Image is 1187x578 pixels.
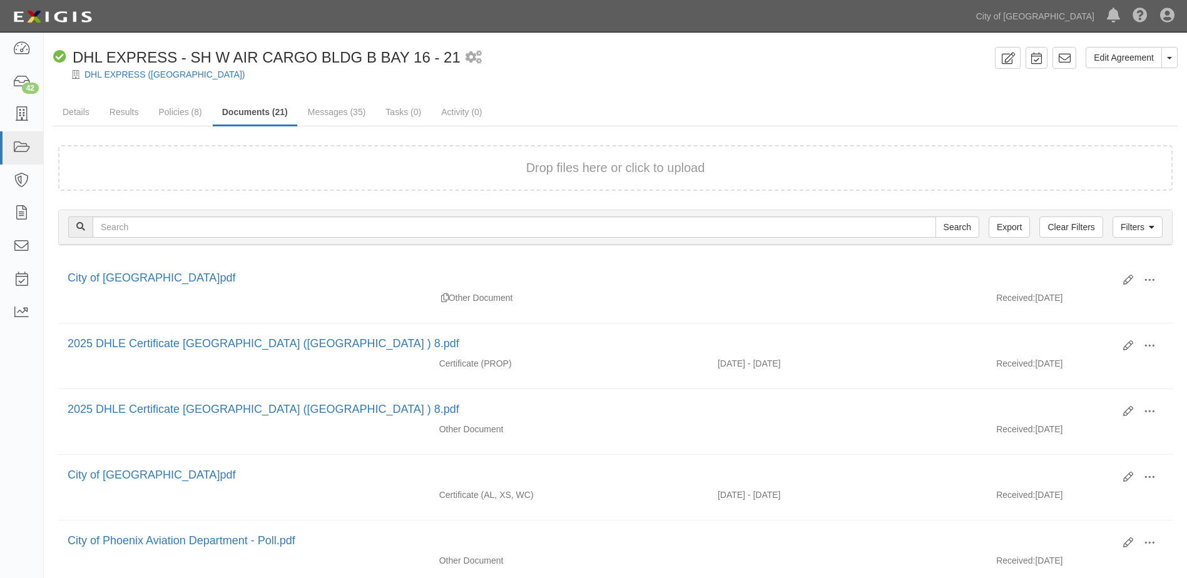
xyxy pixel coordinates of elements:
div: 42 [22,83,39,94]
div: DHL EXPRESS - SH W AIR CARGO BLDG B BAY 16 - 21 [53,47,461,68]
input: Search [935,216,979,238]
div: Effective 05/01/2025 - Expiration 05/01/2026 [708,357,987,370]
a: 2025 DHLE Certificate [GEOGRAPHIC_DATA] ([GEOGRAPHIC_DATA] ) 8.pdf [68,337,459,350]
div: 2025 DHLE Certificate USA (City of Phoenix ) 8.pdf [68,402,1114,418]
a: Filters [1113,216,1163,238]
div: Other Document [430,423,708,435]
div: City of Phoenix Aviation Department - Poll.pdf [68,533,1114,549]
i: Help Center - Complianz [1133,9,1148,24]
input: Search [93,216,936,238]
p: Received: [996,554,1035,567]
div: [DATE] [987,292,1173,310]
p: Received: [996,423,1035,435]
div: Other Document [430,292,708,304]
button: Drop files here or click to upload [526,159,705,177]
a: City of [GEOGRAPHIC_DATA]pdf [68,469,235,481]
i: 1 scheduled workflow [466,51,482,64]
a: Edit Agreement [1086,47,1162,68]
div: [DATE] [987,423,1173,442]
p: Received: [996,357,1035,370]
div: [DATE] [987,489,1173,507]
a: Policies (8) [149,99,211,124]
div: Auto Liability Excess/Umbrella Liability Workers Compensation/Employers Liability [430,489,708,501]
a: City of Phoenix Aviation Department - Poll.pdf [68,534,295,547]
a: 2025 DHLE Certificate [GEOGRAPHIC_DATA] ([GEOGRAPHIC_DATA] ) 8.pdf [68,403,459,415]
span: DHL EXPRESS - SH W AIR CARGO BLDG B BAY 16 - 21 [73,49,461,66]
img: logo-5460c22ac91f19d4615b14bd174203de0afe785f0fc80cf4dbbc73dc1793850b.png [9,6,96,28]
div: [DATE] [987,357,1173,376]
a: Messages (35) [298,99,375,124]
a: City of [GEOGRAPHIC_DATA] [970,4,1101,29]
div: City of Phoenix.pdf [68,467,1114,484]
a: DHL EXPRESS ([GEOGRAPHIC_DATA]) [84,69,245,79]
a: Results [100,99,148,124]
a: Activity (0) [432,99,491,124]
p: Received: [996,292,1035,304]
div: Property [430,357,708,370]
i: Compliant [53,51,66,64]
p: Received: [996,489,1035,501]
a: Documents (21) [213,99,297,126]
a: Tasks (0) [376,99,430,124]
div: 2025 DHLE Certificate USA (City of Phoenix ) 8.pdf [68,336,1114,352]
div: Other Document [430,554,708,567]
div: [DATE] [987,554,1173,573]
a: Export [989,216,1030,238]
a: Clear Filters [1039,216,1103,238]
div: Effective 05/01/2025 - Expiration 05/01/2026 [708,489,987,501]
div: Duplicate [441,292,449,304]
a: Details [53,99,99,124]
div: City of Phoenix.pdf [68,270,1114,286]
a: City of [GEOGRAPHIC_DATA]pdf [68,271,235,284]
div: Effective - Expiration [708,423,987,423]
